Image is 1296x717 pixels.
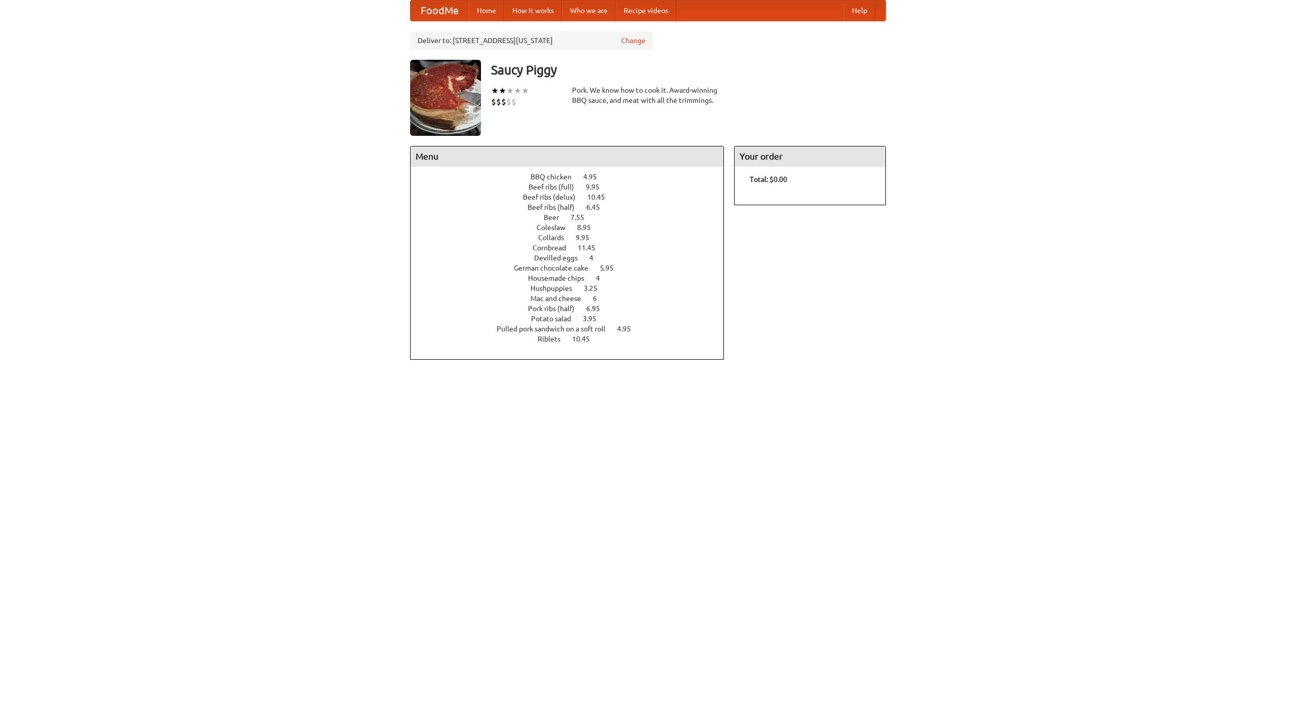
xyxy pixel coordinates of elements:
a: Who we are [562,1,616,21]
a: Pulled pork sandwich on a soft roll 4.95 [497,325,650,333]
a: Beef ribs (full) 9.95 [529,183,618,191]
span: Devilled eggs [534,254,588,262]
a: German chocolate cake 5.95 [514,264,632,272]
span: 3.95 [583,315,606,323]
span: 10.45 [572,335,600,343]
h4: Menu [411,146,723,167]
span: Beer [544,213,569,221]
b: Total: $0.00 [750,175,787,183]
a: BBQ chicken 4.95 [531,173,616,181]
li: ★ [506,85,514,96]
span: Cornbread [533,244,576,252]
div: Pork. We know how to cook it. Award-winning BBQ sauce, and meat with all the trimmings. [572,85,724,105]
li: ★ [499,85,506,96]
li: ★ [521,85,529,96]
li: $ [506,96,511,107]
a: Coleslaw 8.95 [537,223,610,232]
li: $ [511,96,516,107]
span: Pork ribs (half) [528,305,585,313]
span: 11.45 [578,244,605,252]
span: Riblets [538,335,571,343]
a: Mac and cheese 6 [531,294,616,303]
span: 6 [593,294,607,303]
h4: Your order [735,146,885,167]
span: 4 [589,254,603,262]
a: Home [469,1,504,21]
a: Change [621,35,645,46]
span: German chocolate cake [514,264,598,272]
a: FoodMe [411,1,469,21]
img: angular.jpg [410,60,481,136]
span: 9.95 [576,234,599,242]
span: 7.55 [571,213,594,221]
a: How it works [504,1,562,21]
li: ★ [514,85,521,96]
a: Recipe videos [616,1,676,21]
h3: Saucy Piggy [491,60,886,80]
a: Potato salad 3.95 [531,315,615,323]
a: Riblets 10.45 [538,335,609,343]
span: 3.25 [584,284,607,292]
span: 9.95 [586,183,610,191]
div: Deliver to: [STREET_ADDRESS][US_STATE] [410,31,653,50]
a: Hushpuppies 3.25 [531,284,616,292]
a: Beer 7.55 [544,213,603,221]
span: 5.95 [600,264,624,272]
span: 4.95 [617,325,641,333]
li: $ [496,96,501,107]
span: Coleslaw [537,223,576,232]
a: Devilled eggs 4 [534,254,612,262]
a: Beef ribs (half) 6.45 [528,203,619,211]
span: Beef ribs (delux) [523,193,586,201]
span: Hushpuppies [531,284,582,292]
li: ★ [491,85,499,96]
span: 8.95 [577,223,601,232]
span: Beef ribs (half) [528,203,585,211]
span: BBQ chicken [531,173,582,181]
span: 6.95 [586,305,610,313]
span: Housemade chips [528,274,594,282]
span: 4 [596,274,610,282]
a: Help [844,1,875,21]
span: Mac and cheese [531,294,591,303]
a: Pork ribs (half) 6.95 [528,305,619,313]
span: 10.45 [587,193,615,201]
span: 4.95 [583,173,607,181]
span: Potato salad [531,315,581,323]
a: Beef ribs (delux) 10.45 [523,193,624,201]
span: 6.45 [586,203,610,211]
a: Collards 9.95 [538,234,608,242]
a: Cornbread 11.45 [533,244,614,252]
li: $ [491,96,496,107]
span: Pulled pork sandwich on a soft roll [497,325,616,333]
li: $ [501,96,506,107]
a: Housemade chips 4 [528,274,619,282]
span: Beef ribs (full) [529,183,584,191]
span: Collards [538,234,574,242]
